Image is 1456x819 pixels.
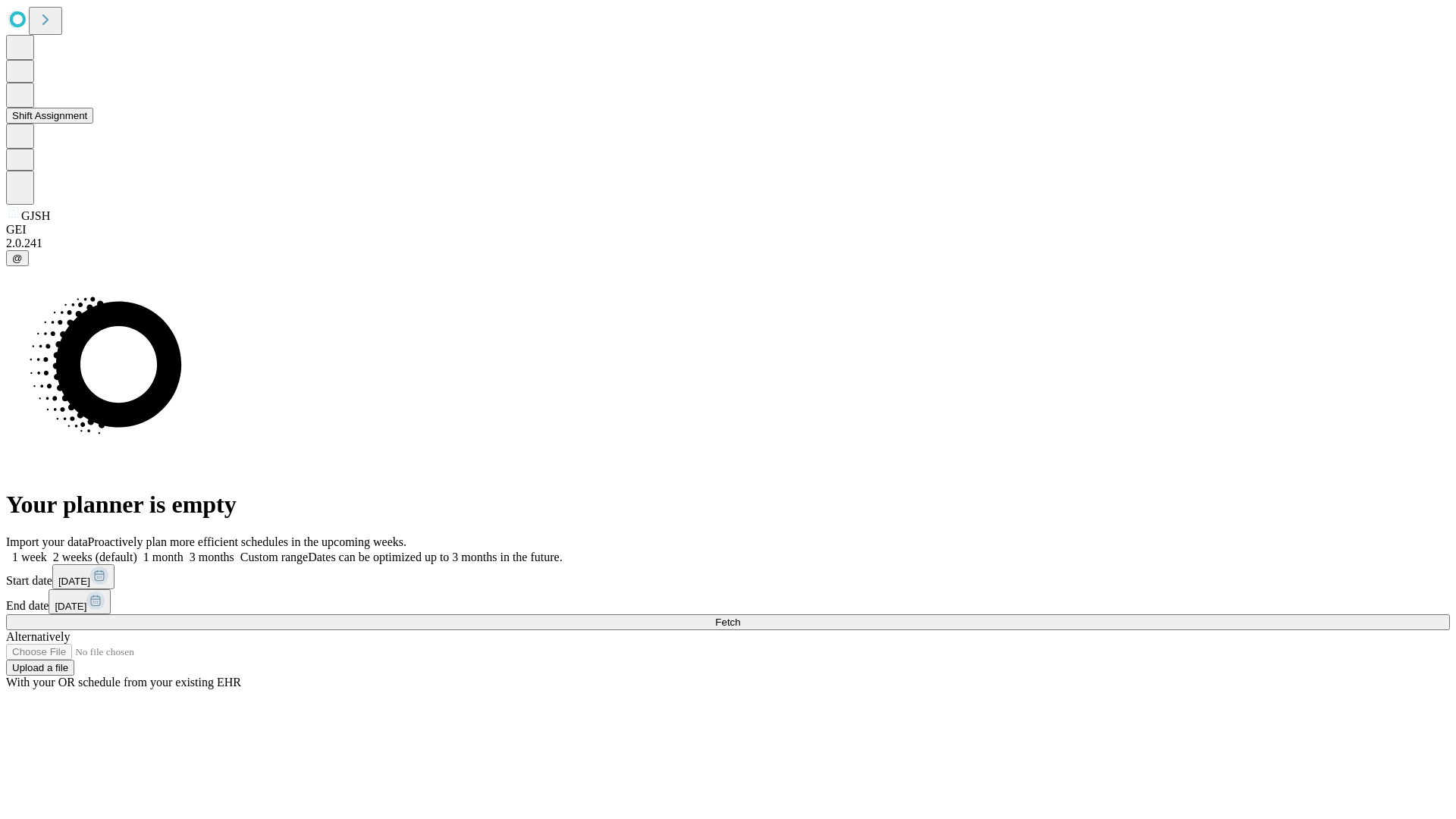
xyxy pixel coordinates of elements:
[6,491,1450,519] h1: Your planner is empty
[6,660,74,676] button: Upload a file
[6,250,29,266] button: @
[88,535,406,548] span: Proactively plan more efficient schedules in the upcoming weeks.
[49,589,111,614] button: [DATE]
[12,551,47,563] span: 1 week
[6,614,1450,630] button: Fetch
[6,223,1450,237] div: GEI
[55,601,86,612] span: [DATE]
[240,551,308,563] span: Custom range
[190,551,234,563] span: 3 months
[6,535,88,548] span: Import your data
[6,237,1450,250] div: 2.0.241
[12,253,23,264] span: @
[6,589,1450,614] div: End date
[53,551,137,563] span: 2 weeks (default)
[21,209,50,222] span: GJSH
[6,564,1450,589] div: Start date
[6,630,70,643] span: Alternatively
[143,551,184,563] span: 1 month
[58,576,90,587] span: [DATE]
[715,617,740,628] span: Fetch
[52,564,115,589] button: [DATE]
[6,108,93,124] button: Shift Assignment
[6,676,241,689] span: With your OR schedule from your existing EHR
[308,551,562,563] span: Dates can be optimized up to 3 months in the future.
